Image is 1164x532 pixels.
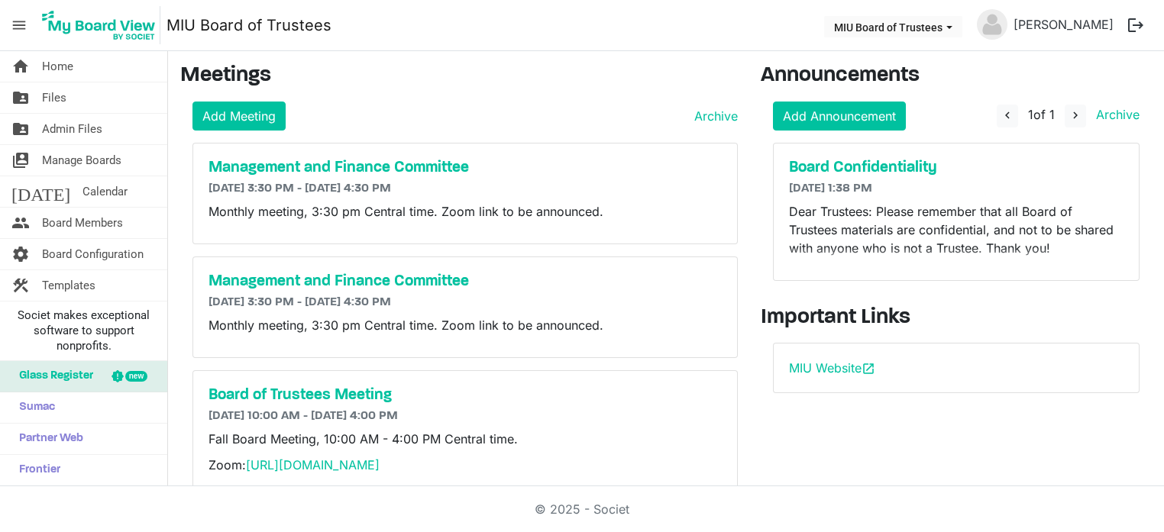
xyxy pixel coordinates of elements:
[11,361,93,392] span: Glass Register
[1001,108,1014,122] span: navigate_before
[209,456,722,474] p: Zoom:
[209,272,722,291] a: Management and Finance Committee
[246,457,380,472] a: [URL][DOMAIN_NAME]
[42,239,144,269] span: Board Configuration
[11,82,30,113] span: folder_shared
[11,208,30,238] span: people
[42,114,102,144] span: Admin Files
[761,63,1153,89] h3: Announcements
[82,176,128,207] span: Calendar
[192,102,286,131] a: Add Meeting
[824,16,962,37] button: MIU Board of Trustees dropdownbutton
[789,202,1124,257] p: Dear Trustees: Please remember that all Board of Trustees materials are confidential, and not to ...
[209,430,722,448] p: Fall Board Meeting, 10:00 AM - 4:00 PM Central time.
[42,51,73,82] span: Home
[42,82,66,113] span: Files
[11,392,55,423] span: Sumac
[11,51,30,82] span: home
[1028,107,1055,122] span: of 1
[688,107,738,125] a: Archive
[42,145,121,176] span: Manage Boards
[209,182,722,196] h6: [DATE] 3:30 PM - [DATE] 4:30 PM
[11,114,30,144] span: folder_shared
[11,176,70,207] span: [DATE]
[761,305,1153,331] h3: Important Links
[209,295,722,310] h6: [DATE] 3:30 PM - [DATE] 4:30 PM
[1090,107,1140,122] a: Archive
[977,9,1007,40] img: no-profile-picture.svg
[535,501,629,517] a: © 2025 - Societ
[773,102,906,131] a: Add Announcement
[11,455,60,485] span: Frontier
[209,316,722,334] p: Monthly meeting, 3:30 pm Central time. Zoom link to be announced.
[42,208,123,238] span: Board Members
[11,145,30,176] span: switch_account
[209,386,722,405] a: Board of Trustees Meeting
[789,360,875,376] a: MIU Websiteopen_in_new
[209,159,722,177] a: Management and Finance Committee
[11,239,30,269] span: settings
[7,308,160,353] span: Societ makes exceptional software to support nonprofits.
[42,270,95,301] span: Templates
[209,409,722,424] h6: [DATE] 10:00 AM - [DATE] 4:00 PM
[167,10,331,40] a: MIU Board of Trustees
[1028,107,1033,122] span: 1
[209,202,722,221] p: Monthly meeting, 3:30 pm Central time. Zoom link to be announced.
[37,6,160,44] img: My Board View Logo
[11,424,83,454] span: Partner Web
[862,362,875,376] span: open_in_new
[789,159,1124,177] a: Board Confidentiality
[997,105,1018,127] button: navigate_before
[1069,108,1082,122] span: navigate_next
[125,371,147,382] div: new
[1120,9,1152,41] button: logout
[789,182,872,195] span: [DATE] 1:38 PM
[1007,9,1120,40] a: [PERSON_NAME]
[1065,105,1086,127] button: navigate_next
[37,6,167,44] a: My Board View Logo
[180,63,738,89] h3: Meetings
[11,270,30,301] span: construction
[5,11,34,40] span: menu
